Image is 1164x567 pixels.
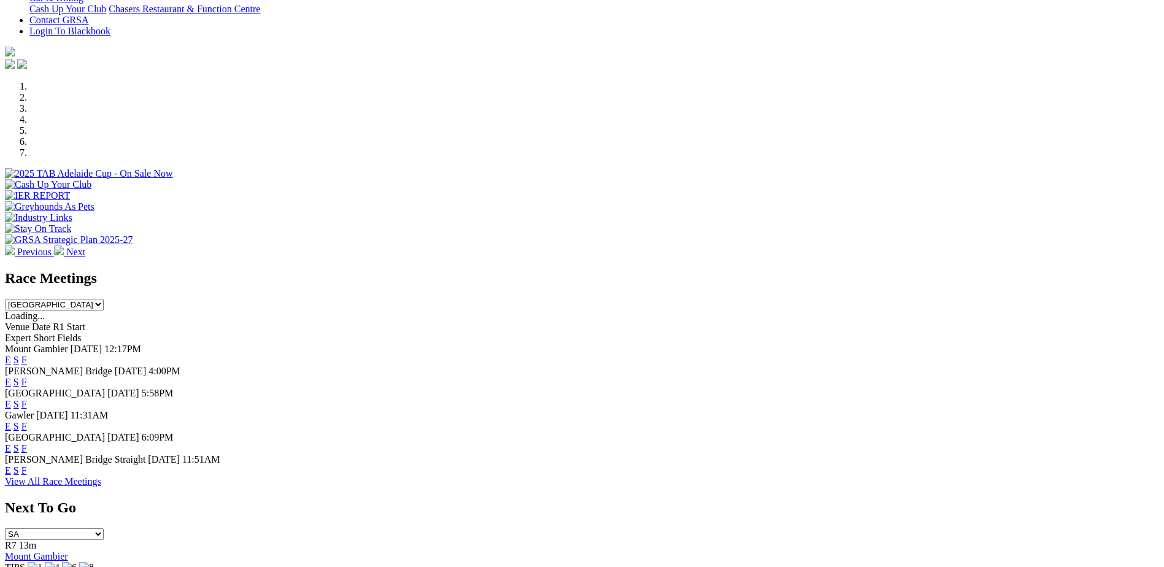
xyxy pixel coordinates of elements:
[29,4,106,14] a: Cash Up Your Club
[13,443,19,453] a: S
[115,366,147,376] span: [DATE]
[21,377,27,387] a: F
[66,247,85,257] span: Next
[5,59,15,69] img: facebook.svg
[5,355,11,365] a: E
[5,443,11,453] a: E
[5,234,133,245] img: GRSA Strategic Plan 2025-27
[5,190,70,201] img: IER REPORT
[5,432,105,442] span: [GEOGRAPHIC_DATA]
[148,366,180,376] span: 4:00PM
[5,399,11,409] a: E
[142,432,174,442] span: 6:09PM
[17,247,52,257] span: Previous
[148,454,180,465] span: [DATE]
[5,410,34,420] span: Gawler
[36,410,68,420] span: [DATE]
[5,366,112,376] span: [PERSON_NAME] Bridge
[21,443,27,453] a: F
[5,540,17,550] span: R7
[53,322,85,332] span: R1 Start
[5,551,68,561] a: Mount Gambier
[29,15,88,25] a: Contact GRSA
[21,421,27,431] a: F
[5,179,91,190] img: Cash Up Your Club
[142,388,174,398] span: 5:58PM
[5,322,29,332] span: Venue
[5,499,1159,516] h2: Next To Go
[5,212,72,223] img: Industry Links
[13,355,19,365] a: S
[5,247,54,257] a: Previous
[5,47,15,56] img: logo-grsa-white.png
[5,245,15,255] img: chevron-left-pager-white.svg
[13,399,19,409] a: S
[5,310,45,321] span: Loading...
[109,4,260,14] a: Chasers Restaurant & Function Centre
[19,540,36,550] span: 13m
[21,399,27,409] a: F
[29,26,110,36] a: Login To Blackbook
[21,355,27,365] a: F
[5,454,145,465] span: [PERSON_NAME] Bridge Straight
[5,344,68,354] span: Mount Gambier
[54,247,85,257] a: Next
[5,476,101,487] a: View All Race Meetings
[5,333,31,343] span: Expert
[107,432,139,442] span: [DATE]
[5,377,11,387] a: E
[29,4,1159,15] div: Bar & Dining
[182,454,220,465] span: 11:51AM
[5,421,11,431] a: E
[104,344,141,354] span: 12:17PM
[13,465,19,476] a: S
[5,388,105,398] span: [GEOGRAPHIC_DATA]
[21,465,27,476] a: F
[71,344,102,354] span: [DATE]
[71,410,109,420] span: 11:31AM
[54,245,64,255] img: chevron-right-pager-white.svg
[5,465,11,476] a: E
[34,333,55,343] span: Short
[32,322,50,332] span: Date
[107,388,139,398] span: [DATE]
[5,201,94,212] img: Greyhounds As Pets
[13,421,19,431] a: S
[57,333,81,343] span: Fields
[13,377,19,387] a: S
[17,59,27,69] img: twitter.svg
[5,223,71,234] img: Stay On Track
[5,168,173,179] img: 2025 TAB Adelaide Cup - On Sale Now
[5,270,1159,287] h2: Race Meetings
